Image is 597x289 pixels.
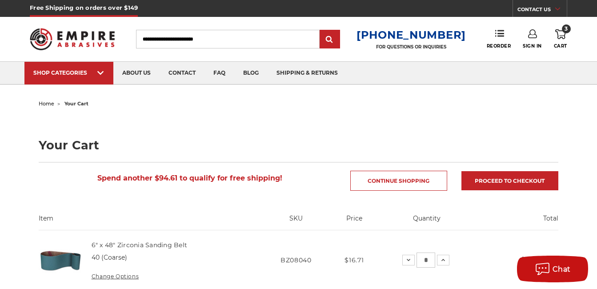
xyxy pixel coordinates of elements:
p: FOR QUESTIONS OR INQUIRIES [357,44,466,50]
a: Proceed to checkout [461,171,558,190]
th: Total [477,214,558,230]
h1: Your Cart [39,139,558,151]
input: 6" x 48" Zirconia Sanding Belt Quantity: [417,253,435,268]
th: SKU [260,214,332,230]
span: Reorder [487,43,511,49]
a: home [39,100,54,107]
dd: 40 (Coarse) [92,253,127,262]
a: [PHONE_NUMBER] [357,28,466,41]
button: Chat [517,256,588,282]
span: Chat [553,265,571,273]
a: 3 Cart [554,29,567,49]
div: SHOP CATEGORIES [33,69,104,76]
span: Cart [554,43,567,49]
th: Price [332,214,377,230]
a: shipping & returns [268,62,347,84]
a: 6" x 48" Zirconia Sanding Belt [92,241,188,249]
span: 3 [562,24,571,33]
a: CONTACT US [517,4,567,17]
span: $16.71 [345,256,364,264]
a: Reorder [487,29,511,48]
a: blog [234,62,268,84]
a: contact [160,62,204,84]
a: about us [113,62,160,84]
th: Quantity [377,214,477,230]
a: faq [204,62,234,84]
a: Change Options [92,273,139,280]
input: Submit [321,31,339,48]
span: Sign In [523,43,542,49]
a: Continue Shopping [350,171,447,191]
img: Empire Abrasives [30,23,115,56]
img: 6" x 48" Zirconia Sanding Belt [39,239,82,282]
th: Item [39,214,260,230]
span: Spend another $94.61 to qualify for free shipping! [97,174,282,182]
span: BZ08040 [280,256,312,264]
span: your cart [64,100,88,107]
